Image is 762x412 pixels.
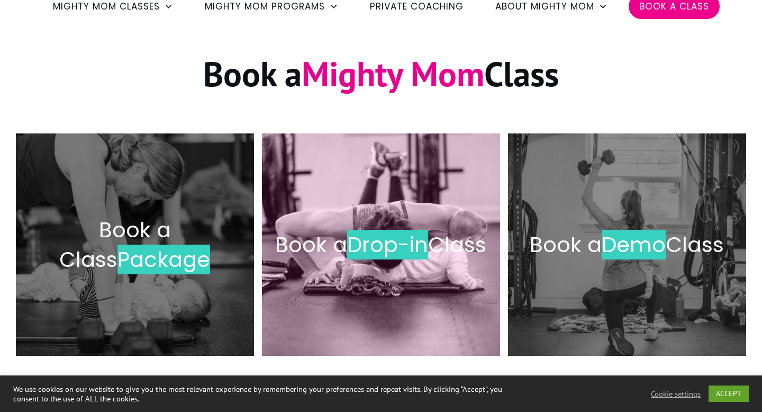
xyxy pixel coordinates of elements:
span: Demo [602,230,666,259]
div: We use cookies on our website to give you the most relevant experience by remembering your prefer... [13,384,528,404]
a: Cookie settings [651,389,701,399]
span: Mighty Mom [302,51,484,96]
span: Package [117,245,210,274]
span: Book a [530,230,602,259]
h2: Book a Class [273,230,489,259]
a: ACCEPT [709,386,749,402]
span: Class [666,230,724,259]
h1: Book a Class [16,51,746,109]
span: Drop-in [347,230,428,259]
span: Book a Class [59,215,171,274]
